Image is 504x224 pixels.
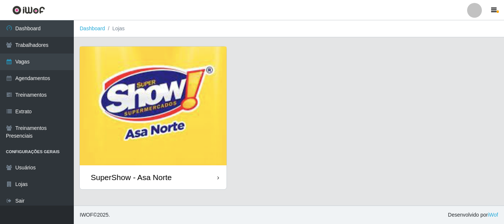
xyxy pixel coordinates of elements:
img: cardImg [80,46,227,165]
li: Lojas [105,25,125,32]
span: © 2025 . [80,211,110,219]
a: iWof [488,212,498,218]
nav: breadcrumb [74,20,504,37]
span: IWOF [80,212,93,218]
div: SuperShow - Asa Norte [91,173,172,182]
a: SuperShow - Asa Norte [80,46,227,189]
a: Dashboard [80,25,105,31]
img: CoreUI Logo [12,6,45,15]
span: Desenvolvido por [448,211,498,219]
